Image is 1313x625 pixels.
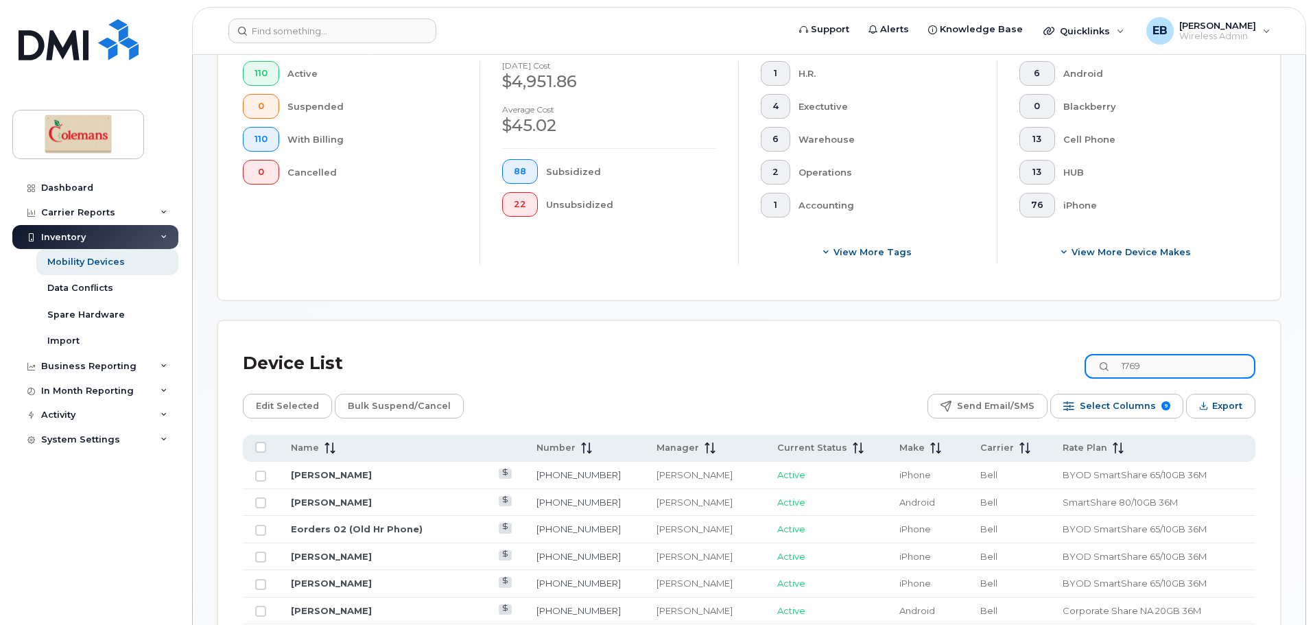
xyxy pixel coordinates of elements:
span: 0 [255,167,268,178]
button: 0 [1019,94,1055,119]
div: Blackberry [1063,94,1234,119]
span: BYOD SmartShare 65/10GB 36M [1063,523,1207,534]
div: HUB [1063,160,1234,185]
div: H.R. [799,61,975,86]
a: [PHONE_NUMBER] [536,469,621,480]
span: 4 [772,101,779,112]
div: Subsidized [546,159,717,184]
div: Quicklinks [1034,17,1134,45]
span: Bell [980,497,997,508]
a: View Last Bill [499,469,512,479]
div: [PERSON_NAME] [656,604,753,617]
button: Select Columns 9 [1050,394,1183,418]
span: SmartShare 80/10GB 36M [1063,497,1178,508]
span: 6 [1031,68,1043,79]
span: Corporate Share NA 20GB 36M [1063,605,1201,616]
a: View Last Bill [499,550,512,561]
button: 76 [1019,193,1055,217]
div: Active [287,61,458,86]
div: Cell Phone [1063,127,1234,152]
span: 76 [1031,200,1043,211]
div: [PERSON_NAME] [656,469,753,482]
a: Alerts [859,16,919,43]
span: 9 [1161,401,1170,410]
button: Edit Selected [243,394,332,418]
span: 110 [255,68,268,79]
button: 1 [761,193,790,217]
button: 6 [1019,61,1055,86]
a: [PHONE_NUMBER] [536,551,621,562]
button: 2 [761,160,790,185]
span: iPhone [899,469,931,480]
span: 13 [1031,167,1043,178]
div: Edgar Butt [1137,17,1280,45]
span: Active [777,551,805,562]
span: Active [777,578,805,589]
span: Export [1212,396,1242,416]
button: 4 [761,94,790,119]
span: 13 [1031,134,1043,145]
span: Bulk Suspend/Cancel [348,396,451,416]
div: Operations [799,160,975,185]
span: 0 [1031,101,1043,112]
button: View More Device Makes [1019,239,1233,264]
span: Bell [980,551,997,562]
button: 0 [243,94,279,119]
button: View more tags [761,239,975,264]
span: EB [1152,23,1168,39]
span: View more tags [833,246,912,259]
span: iPhone [899,578,931,589]
a: [PERSON_NAME] [291,497,372,508]
button: Bulk Suspend/Cancel [335,394,464,418]
span: Quicklinks [1060,25,1110,36]
span: 88 [514,166,526,177]
div: Suspended [287,94,458,119]
div: Device List [243,346,343,381]
div: Warehouse [799,127,975,152]
a: Support [790,16,859,43]
span: BYOD SmartShare 65/10GB 36M [1063,551,1207,562]
button: 1 [761,61,790,86]
span: BYOD SmartShare 65/10GB 36M [1063,469,1207,480]
span: 1 [772,68,779,79]
span: View More Device Makes [1072,246,1191,259]
div: [PERSON_NAME] [656,496,753,509]
button: Export [1186,394,1255,418]
h4: [DATE] cost [502,61,716,70]
a: View Last Bill [499,523,512,533]
div: [PERSON_NAME] [656,577,753,590]
button: Send Email/SMS [927,394,1048,418]
button: 13 [1019,160,1055,185]
span: iPhone [899,551,931,562]
a: [PHONE_NUMBER] [536,605,621,616]
span: 22 [514,199,526,210]
span: Active [777,605,805,616]
a: [PERSON_NAME] [291,605,372,616]
span: Edit Selected [256,396,319,416]
a: [PERSON_NAME] [291,578,372,589]
button: 88 [502,159,538,184]
a: Eorders 02 (Old Hr Phone) [291,523,423,534]
div: [PERSON_NAME] [656,550,753,563]
div: Unsubsidized [546,192,717,217]
div: $45.02 [502,114,716,137]
span: Knowledge Base [940,23,1023,36]
span: Bell [980,469,997,480]
span: Manager [656,442,699,454]
span: Number [536,442,576,454]
span: Active [777,523,805,534]
span: Current Status [777,442,847,454]
div: Cancelled [287,160,458,185]
span: BYOD SmartShare 65/10GB 36M [1063,578,1207,589]
a: [PHONE_NUMBER] [536,523,621,534]
span: Bell [980,523,997,534]
div: iPhone [1063,193,1234,217]
span: 110 [255,134,268,145]
div: Android [1063,61,1234,86]
a: View Last Bill [499,577,512,587]
div: Accounting [799,193,975,217]
h4: Average cost [502,105,716,114]
span: 2 [772,167,779,178]
span: 0 [255,101,268,112]
span: Select Columns [1080,396,1156,416]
